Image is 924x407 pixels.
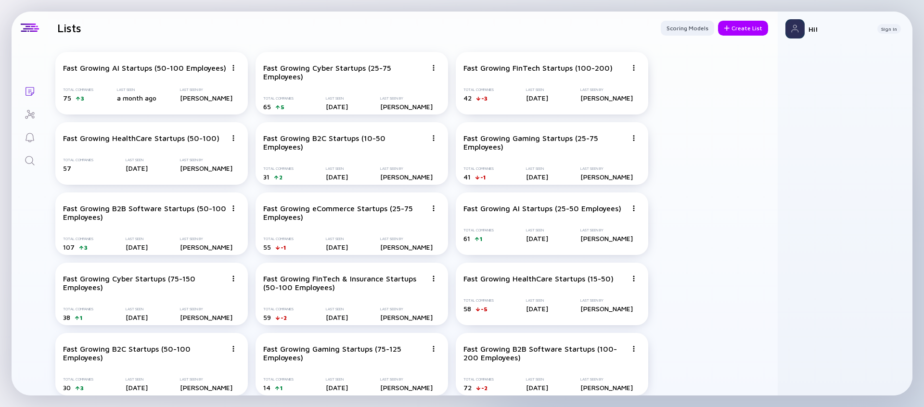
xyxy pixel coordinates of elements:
div: 1 [480,235,482,242]
div: Total Companies [263,307,294,311]
div: -2 [481,384,488,392]
img: Menu [431,135,436,141]
div: [PERSON_NAME] [580,383,633,392]
div: Total Companies [263,237,294,241]
img: Profile Picture [785,19,805,38]
div: Total Companies [263,377,294,382]
div: Total Companies [63,377,93,382]
div: Fast Growing HealthCare Startups (15-50) [463,274,614,283]
img: Menu [431,346,436,352]
div: Last Seen By [180,88,232,92]
a: Search [12,148,48,171]
span: 55 [263,243,271,251]
div: [PERSON_NAME] [180,164,232,172]
div: Create List [718,21,768,36]
div: Last Seen [126,237,148,241]
div: Total Companies [463,88,494,92]
div: Fast Growing Cyber Startups (25-75 Employees) [263,64,427,81]
div: 2 [279,174,282,181]
div: Last Seen [117,88,156,92]
img: Menu [231,346,236,352]
span: 107 [63,243,75,251]
div: 3 [81,95,84,102]
span: 57 [63,164,71,172]
div: [PERSON_NAME] [380,173,433,181]
div: Last Seen By [580,228,633,232]
div: Fast Growing HealthCare Startups (50-100) [63,134,219,142]
img: Menu [431,276,436,281]
div: Last Seen [126,307,148,311]
a: Investor Map [12,102,48,125]
div: Total Companies [63,237,93,241]
div: a month ago [117,94,156,102]
span: 75 [63,94,71,102]
div: Last Seen [526,228,548,232]
div: [PERSON_NAME] [380,102,433,111]
div: [PERSON_NAME] [380,383,433,392]
span: 42 [463,94,472,102]
div: Total Companies [63,307,93,311]
div: Total Companies [63,88,93,92]
img: Menu [431,65,436,71]
div: [DATE] [326,383,348,392]
div: 5 [281,103,284,111]
div: Last Seen [526,88,548,92]
div: Last Seen [326,166,348,171]
div: [PERSON_NAME] [580,305,633,313]
div: Fast Growing Gaming Startups (75-125 Employees) [263,344,427,362]
div: Last Seen By [380,307,433,311]
span: 41 [463,173,471,181]
a: Lists [12,79,48,102]
div: Last Seen [526,377,548,382]
div: -5 [481,305,488,313]
div: Total Companies [263,96,294,101]
div: 1 [280,384,282,392]
div: Last Seen By [180,158,232,162]
span: 72 [463,383,472,392]
div: Fast Growing FinTech & Insurance Startups (50-100 Employees) [263,274,427,292]
div: [DATE] [126,243,148,251]
span: 65 [263,102,271,111]
div: Last Seen [526,298,548,303]
div: Last Seen By [380,166,433,171]
div: Last Seen [126,377,148,382]
div: Scoring Models [661,21,714,36]
img: Menu [631,205,637,211]
div: [DATE] [526,234,548,242]
div: -1 [281,244,286,251]
div: Last Seen By [380,237,433,241]
img: Menu [231,65,236,71]
div: Last Seen By [580,166,633,171]
img: Menu [631,346,637,352]
div: Last Seen By [380,96,433,101]
div: Fast Growing AI Startups (50-100 Employees) [63,64,226,72]
div: Last Seen By [180,377,232,382]
div: [DATE] [526,305,548,313]
div: Fast Growing B2C Startups (10-50 Employees) [263,134,427,151]
div: Fast Growing Gaming Startups (25-75 Employees) [463,134,627,151]
div: Fast Growing B2B Software Startups (100-200 Employees) [463,344,627,362]
div: 1 [80,314,82,321]
div: Total Companies [63,158,93,162]
span: 61 [463,234,470,242]
div: [PERSON_NAME] [580,173,633,181]
div: Last Seen By [380,377,433,382]
div: [DATE] [126,313,148,321]
div: Total Companies [463,166,494,171]
span: 38 [63,313,70,321]
img: Menu [631,65,637,71]
div: Fast Growing eCommerce Startups (25-75 Employees) [263,204,427,221]
div: -1 [480,174,486,181]
img: Menu [231,276,236,281]
div: [PERSON_NAME] [180,94,232,102]
div: 3 [84,244,88,251]
div: [DATE] [326,313,348,321]
div: Fast Growing Cyber Startups (75-150 Employees) [63,274,227,292]
img: Menu [631,135,637,141]
div: Last Seen [126,158,148,162]
div: [PERSON_NAME] [180,243,232,251]
span: 14 [263,383,270,392]
div: Last Seen [326,96,348,101]
span: 59 [263,313,271,321]
div: Fast Growing B2C Startups (50-100 Employees) [63,344,227,362]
